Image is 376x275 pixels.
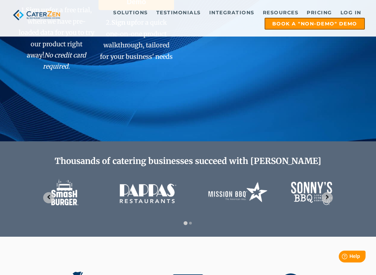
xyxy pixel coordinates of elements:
[180,220,196,226] div: Select a slide to show
[322,192,333,203] button: Next slide
[189,222,192,225] button: Go to slide 2
[265,18,365,30] a: Book a "Non-Demo" Demo
[38,170,338,215] img: caterzen-client-logos-1
[38,170,338,226] section: Image carousel with 2 slides.
[314,248,368,267] iframe: Help widget launcher
[183,221,187,225] button: Go to slide 1
[303,7,336,18] a: Pricing
[110,7,151,18] a: Solutions
[337,7,365,18] a: Log in
[153,7,204,18] a: Testimonials
[72,7,365,30] div: Navigation Menu
[38,170,338,215] div: 1 of 2
[11,7,62,23] img: caterzen
[100,18,173,60] span: 2. for a quick one-on-one product walkthrough, tailored for your business' needs
[206,7,258,18] a: Integrations
[43,51,86,70] em: No credit card required.
[43,192,54,203] button: Go to last slide
[259,7,302,18] a: Resources
[38,156,338,166] h2: Thousands of catering businesses succeed with [PERSON_NAME]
